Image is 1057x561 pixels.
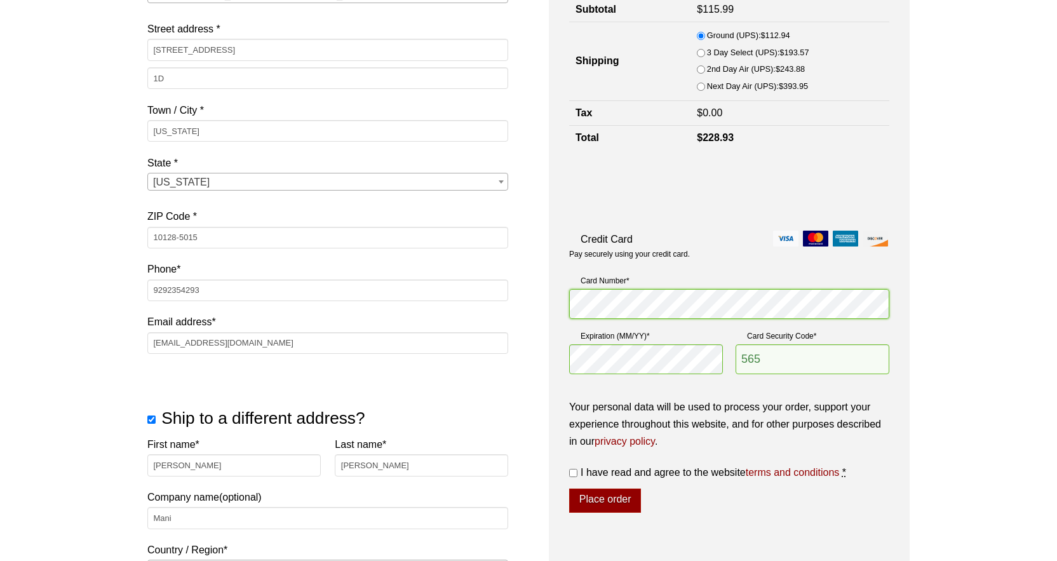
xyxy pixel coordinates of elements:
[595,436,655,447] a: privacy policy
[147,436,508,506] label: Company name
[779,81,783,91] span: $
[569,231,889,248] label: Credit Card
[161,409,365,428] span: Ship to a different address?
[746,467,840,478] a: terms and conditions
[779,48,784,57] span: $
[697,107,722,118] bdi: 0.00
[581,467,839,478] span: I have read and agree to the website
[776,64,805,74] bdi: 243.88
[760,30,790,40] bdi: 112.94
[760,30,765,40] span: $
[776,64,780,74] span: $
[147,39,508,60] input: House number and street name
[147,313,508,330] label: Email address
[707,79,808,93] label: Next Day Air (UPS):
[569,489,641,513] button: Place order
[697,107,703,118] span: $
[863,231,888,247] img: discover
[569,270,889,385] fieldset: Payment Info
[707,29,790,43] label: Ground (UPS):
[569,22,690,100] th: Shipping
[147,436,321,453] label: First name
[147,208,508,225] label: ZIP Code
[697,132,734,143] bdi: 228.93
[569,274,889,287] label: Card Number
[779,48,809,57] bdi: 193.57
[833,231,858,247] img: amex
[569,469,577,477] input: I have read and agree to the websiteterms and conditions *
[219,492,262,503] span: (optional)
[147,541,508,558] label: Country / Region
[147,416,156,424] input: Ship to a different address?
[773,231,798,247] img: visa
[569,330,723,342] label: Expiration (MM/YY)
[335,436,508,453] label: Last name
[707,46,809,60] label: 3 Day Select (UPS):
[697,132,703,143] span: $
[779,81,808,91] bdi: 393.95
[147,20,508,37] label: Street address
[803,231,828,247] img: mastercard
[736,344,889,375] input: CSC
[842,467,846,478] abbr: required
[147,102,508,119] label: Town / City
[697,4,734,15] bdi: 115.99
[707,62,805,76] label: 2nd Day Air (UPS):
[697,4,703,15] span: $
[569,126,690,151] th: Total
[147,260,508,278] label: Phone
[569,398,889,450] p: Your personal data will be used to process your order, support your experience throughout this we...
[569,100,690,125] th: Tax
[147,154,508,172] label: State
[147,67,508,89] input: Apartment, suite, unit, etc. (optional)
[148,173,508,191] span: New York
[569,249,889,260] p: Pay securely using your credit card.
[736,330,889,342] label: Card Security Code
[569,164,762,213] iframe: reCAPTCHA
[147,173,508,191] span: State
